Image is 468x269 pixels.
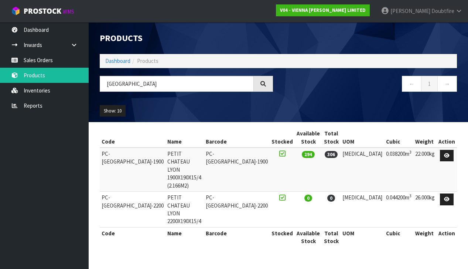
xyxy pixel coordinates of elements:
th: Cubic [384,128,413,148]
h1: Products [100,33,273,43]
td: 26.000kg [413,192,437,228]
th: Stocked [270,227,295,247]
th: Stocked [270,128,295,148]
td: PC-[GEOGRAPHIC_DATA]-2200 [100,192,165,228]
th: UOM [341,128,384,148]
th: Total Stock [322,128,340,148]
td: [MEDICAL_DATA] [341,148,384,192]
td: 0.044200m [384,192,413,228]
nav: Page navigation [284,76,457,94]
span: [PERSON_NAME] [390,7,430,14]
th: Cubic [384,227,413,247]
td: 0.038200m [384,148,413,192]
th: Name [165,227,204,247]
th: Action [437,128,457,148]
span: ProStock [24,6,61,16]
button: Show: 10 [100,105,126,117]
input: Search products [100,76,254,92]
span: Doubtfire [431,7,454,14]
a: Dashboard [105,57,130,64]
th: Weight [413,227,437,247]
small: WMS [63,8,74,15]
th: Code [100,128,165,148]
a: ← [402,76,421,92]
td: PC-[GEOGRAPHIC_DATA]-1900 [100,148,165,192]
span: Products [137,57,158,64]
th: Available Stock [295,128,322,148]
span: 294 [302,151,315,158]
span: 306 [325,151,338,158]
td: PC-[GEOGRAPHIC_DATA]-2200 [204,192,270,228]
sup: 3 [409,149,411,155]
th: UOM [341,227,384,247]
span: 0 [304,195,312,202]
th: Code [100,227,165,247]
td: PC-[GEOGRAPHIC_DATA]-1900 [204,148,270,192]
a: 1 [421,76,438,92]
th: Name [165,128,204,148]
th: Action [437,227,457,247]
td: PETIT CHATEAU LYON 1900X190X15/4 (2.166M2) [165,148,204,192]
span: 0 [327,195,335,202]
th: Total Stock [322,227,340,247]
sup: 3 [409,193,411,198]
th: Available Stock [295,227,322,247]
th: Barcode [204,227,270,247]
td: [MEDICAL_DATA] [341,192,384,228]
a: → [437,76,457,92]
strong: V04 - VIENNA [PERSON_NAME] LIMITED [280,7,366,13]
td: PETIT CHATEAU LYON 2200X190X15/4 [165,192,204,228]
img: cube-alt.png [11,6,20,16]
td: 22.000kg [413,148,437,192]
th: Barcode [204,128,270,148]
th: Weight [413,128,437,148]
